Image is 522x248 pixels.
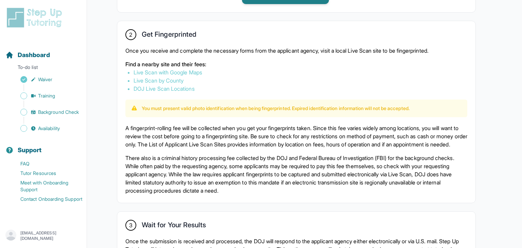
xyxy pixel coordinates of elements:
a: Live Scan by County [134,77,184,84]
a: Background Check [5,107,87,117]
p: You must present valid photo identification when being fingerprinted. Expired identification info... [142,105,410,112]
span: Background Check [38,109,79,116]
p: [EMAIL_ADDRESS][DOMAIN_NAME] [20,230,81,241]
span: 3 [129,221,133,229]
p: Once you receive and complete the necessary forms from the applicant agency, visit a local Live S... [125,47,467,55]
h2: Get Fingerprinted [142,30,196,41]
button: [EMAIL_ADDRESS][DOMAIN_NAME] [5,230,81,242]
span: Waiver [38,76,52,83]
a: DOJ Live Scan Locations [134,85,195,92]
span: Support [18,145,42,155]
button: Dashboard [3,39,84,63]
p: To-do list [3,64,84,73]
a: Availability [5,124,87,133]
span: Dashboard [18,50,50,60]
a: Training [5,91,87,101]
span: Training [38,92,55,99]
p: A fingerprint-rolling fee will be collected when you get your fingerprints taken. Since this fee ... [125,124,467,148]
h2: Wait for Your Results [142,221,206,232]
a: Live Scan with Google Maps [134,69,202,76]
span: Availability [38,125,60,132]
p: Find a nearby site and their fees: [125,60,467,68]
img: logo [5,7,66,29]
a: Meet with Onboarding Support [5,178,87,194]
span: 2 [129,31,132,39]
a: Dashboard [5,50,50,60]
a: Contact Onboarding Support [5,194,87,204]
a: Waiver [5,75,87,84]
p: There also is a criminal history processing fee collected by the DOJ and Federal Bureau of Invest... [125,154,467,195]
a: Tutor Resources [5,169,87,178]
a: FAQ [5,159,87,169]
button: Support [3,135,84,158]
